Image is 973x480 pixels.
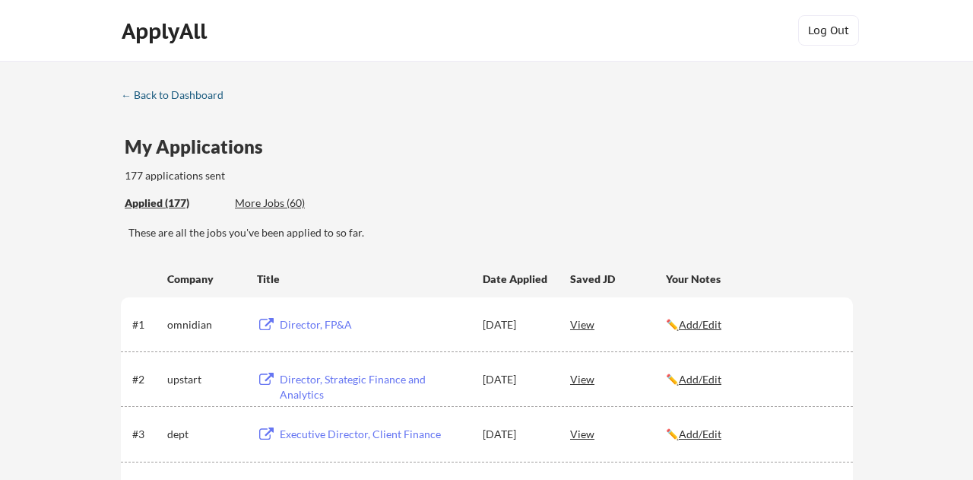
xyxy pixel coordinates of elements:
[132,317,162,332] div: #1
[125,138,275,156] div: My Applications
[679,428,721,440] u: Add/Edit
[679,373,721,386] u: Add/Edit
[132,427,162,442] div: #3
[235,195,347,211] div: These are job applications we think you'd be a good fit for, but couldn't apply you to automatica...
[128,225,853,240] div: These are all the jobs you've been applied to so far.
[570,365,666,393] div: View
[483,372,550,387] div: [DATE]
[798,15,859,46] button: Log Out
[666,427,839,442] div: ✏️
[280,427,468,442] div: Executive Director, Client Finance
[122,18,211,44] div: ApplyAll
[167,272,243,287] div: Company
[570,310,666,338] div: View
[121,90,235,100] div: ← Back to Dashboard
[121,89,235,104] a: ← Back to Dashboard
[280,372,468,402] div: Director, Strategic Finance and Analytics
[570,420,666,447] div: View
[666,272,839,287] div: Your Notes
[666,317,839,332] div: ✏️
[125,168,419,183] div: 177 applications sent
[570,265,666,292] div: Saved JD
[167,427,243,442] div: dept
[125,195,223,211] div: These are all the jobs you've been applied to so far.
[483,427,550,442] div: [DATE]
[235,195,347,211] div: More Jobs (60)
[167,372,243,387] div: upstart
[257,272,468,287] div: Title
[125,195,223,211] div: Applied (177)
[679,318,721,331] u: Add/Edit
[666,372,839,387] div: ✏️
[280,317,468,332] div: Director, FP&A
[483,317,550,332] div: [DATE]
[167,317,243,332] div: omnidian
[483,272,550,287] div: Date Applied
[132,372,162,387] div: #2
